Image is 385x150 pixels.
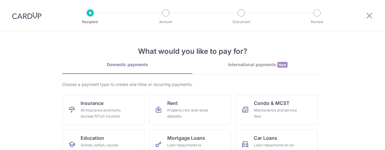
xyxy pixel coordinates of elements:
[81,99,103,107] span: Insurance
[167,107,211,119] div: Property rent and rental deposits
[149,95,231,125] a: RentProperty rent and rental deposits
[167,99,178,107] span: Rent
[62,46,323,57] h4: What would you like to pay for?
[68,19,112,25] p: Recipient
[219,19,263,25] p: Document
[254,107,297,119] div: Maintenance and service fees
[192,62,323,68] div: International payments
[346,132,379,147] iframe: Opens a widget where you can find more information
[236,95,318,125] a: Condo & MCSTMaintenance and service fees
[277,62,288,68] span: New
[167,134,205,142] span: Mortgage Loans
[63,95,144,125] a: InsuranceAll insurance premiums (except NTUC Income)
[254,134,277,142] span: Car Loans
[81,107,124,119] div: All insurance premiums (except NTUC Income)
[62,62,192,68] div: Domestic payments
[62,81,323,87] div: Choose a payment type to create one-time or recurring payments.
[295,19,339,25] p: Review
[81,134,104,142] span: Education
[143,19,188,25] p: Amount
[12,12,42,19] img: CardUp
[254,99,290,107] span: Condo & MCST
